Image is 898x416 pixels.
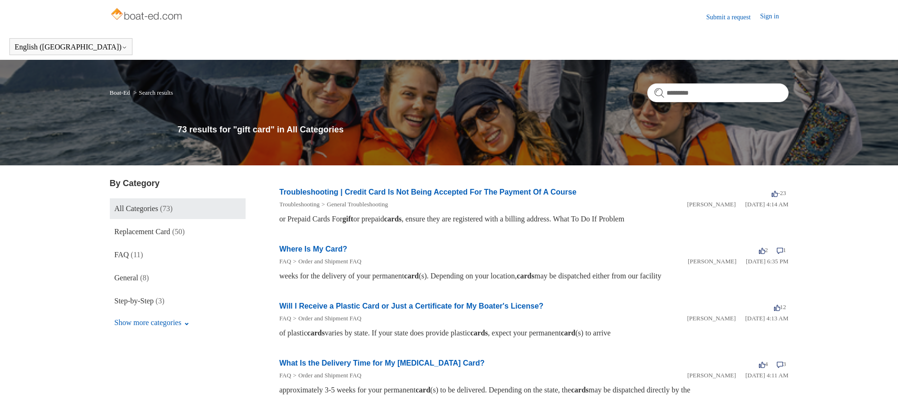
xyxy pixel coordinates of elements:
[110,245,246,265] a: FAQ (11)
[404,272,419,280] em: card
[280,315,291,322] a: FAQ
[15,43,127,51] button: English ([GEOGRAPHIC_DATA])
[280,327,789,339] div: of plastic varies by state. If your state does provide plastic , expect your permanent (s) to arrive
[777,246,786,253] span: 1
[774,303,786,310] span: 12
[280,302,544,310] a: Will I Receive a Plastic Card or Just a Certificate for My Boater's License?
[777,360,786,367] span: 3
[280,257,291,266] li: FAQ
[470,329,488,337] em: cards
[280,201,320,208] a: Troubleshooting
[291,371,362,380] li: Order and Shipment FAQ
[178,123,789,136] h1: 73 results for "gift card" in All Categories
[280,258,291,265] a: FAQ
[571,386,588,394] em: cards
[110,6,185,24] img: Boat-Ed Help Center home page
[110,89,130,96] a: Boat-Ed
[110,221,246,242] a: Replacement Card (50)
[280,270,789,282] div: weeks for the delivery of your permanent (s). Depending on your location, may be dispatched eithe...
[688,257,736,266] li: [PERSON_NAME]
[745,201,789,208] time: 03/16/2022, 04:14
[706,12,760,22] a: Submit a request
[110,177,246,190] h3: By Category
[384,215,402,223] em: cards
[759,360,768,367] span: 4
[115,228,171,236] span: Replacement Card
[110,314,194,332] button: Show more categories
[280,200,320,209] li: Troubleshooting
[759,246,768,253] span: 2
[342,215,353,223] em: gift
[298,258,362,265] a: Order and Shipment FAQ
[772,189,786,196] span: -23
[115,297,154,305] span: Step-by-Step
[280,372,291,379] a: FAQ
[687,371,736,380] li: [PERSON_NAME]
[280,245,347,253] a: Where Is My Card?
[115,274,139,282] span: General
[280,359,485,367] a: What Is the Delivery Time for My [MEDICAL_DATA] Card?
[320,200,388,209] li: General Troubleshooting
[561,329,576,337] em: card
[110,268,246,288] a: General (8)
[172,228,185,236] span: (50)
[115,204,158,212] span: All Categories
[327,201,388,208] a: General Troubleshooting
[298,315,362,322] a: Order and Shipment FAQ
[307,329,325,337] em: cards
[746,258,788,265] time: 01/05/2024, 18:35
[416,386,430,394] em: card
[115,251,129,259] span: FAQ
[687,314,735,323] li: [PERSON_NAME]
[280,188,577,196] a: Troubleshooting | Credit Card Is Not Being Accepted For The Payment Of A Course
[745,372,788,379] time: 03/14/2022, 04:11
[160,204,173,212] span: (73)
[110,198,246,219] a: All Categories (73)
[298,372,362,379] a: Order and Shipment FAQ
[110,291,246,311] a: Step-by-Step (3)
[140,274,149,282] span: (8)
[132,89,173,96] li: Search results
[280,314,291,323] li: FAQ
[760,11,788,23] a: Sign in
[156,297,165,305] span: (3)
[280,371,291,380] li: FAQ
[745,315,789,322] time: 03/16/2022, 04:13
[291,314,362,323] li: Order and Shipment FAQ
[280,213,789,225] div: or Prepaid Cards For or prepaid , ensure they are registered with a billing address. What To Do I...
[280,384,789,396] div: approximately 3-5 weeks for your permanent (s) to be delivered. Depending on the state, the may b...
[687,200,735,209] li: [PERSON_NAME]
[837,384,891,409] div: Chat Support
[110,89,132,96] li: Boat-Ed
[131,251,143,259] span: (11)
[517,272,534,280] em: cards
[291,257,362,266] li: Order and Shipment FAQ
[647,83,789,102] input: Search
